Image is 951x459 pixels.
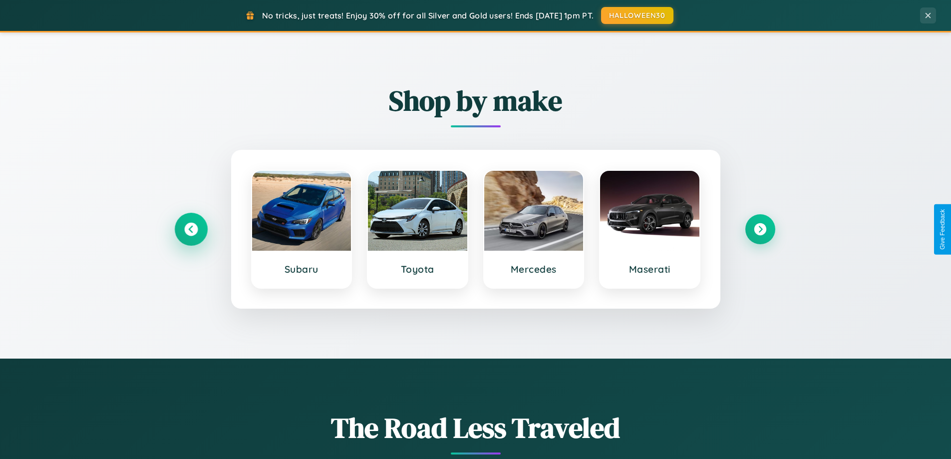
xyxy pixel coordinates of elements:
[262,263,341,275] h3: Subaru
[262,10,594,20] span: No tricks, just treats! Enjoy 30% off for all Silver and Gold users! Ends [DATE] 1pm PT.
[176,409,775,447] h1: The Road Less Traveled
[601,7,673,24] button: HALLOWEEN30
[939,209,946,250] div: Give Feedback
[494,263,574,275] h3: Mercedes
[610,263,689,275] h3: Maserati
[176,81,775,120] h2: Shop by make
[378,263,457,275] h3: Toyota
